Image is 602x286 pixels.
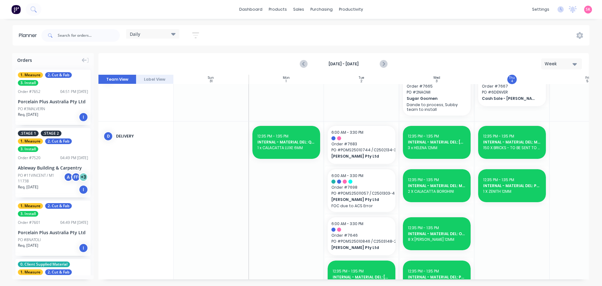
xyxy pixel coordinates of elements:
span: Req. [DATE] [18,112,38,117]
span: 1. Measure [18,203,43,209]
button: Team View [98,75,136,84]
span: 2. Cut & Fab [45,203,72,209]
div: I [79,112,88,122]
div: productivity [336,5,366,14]
div: FF [71,172,81,182]
div: I [79,243,88,253]
span: 1. Measure [18,72,43,78]
span: 2. Cut & Fab [45,138,72,144]
span: 3. Install [18,80,38,86]
span: 12:35 PM - 1:35 PM [408,133,439,139]
span: 12:35 PM - 1:35 PM [333,268,364,274]
span: 6:00 AM - 3:30 PM [331,173,363,178]
div: 04:51 PM [DATE] [60,89,88,94]
div: 4 [511,80,513,83]
button: Label View [136,75,174,84]
div: A [64,172,73,182]
span: 2 X CALACATTA BORGHINI [408,189,466,194]
div: 2 [361,80,362,83]
span: 12:35 PM - 1:35 PM [408,177,439,182]
span: INTERNAL - MATERIAL DEL: [PERSON_NAME] 7700 [333,274,390,280]
span: INTERNAL - MATERIAL DEL: QUADRO 7691 [257,139,315,145]
span: 150 X BRICKS - TO BE SENT TO C'FIELD [483,145,541,151]
span: 3 x HELENA 12MM [408,145,466,151]
div: Week [545,61,573,67]
span: 12:35 PM - 1:35 PM [408,268,439,274]
span: Daily [130,31,140,37]
button: Week [541,58,582,69]
a: dashboard [236,5,266,14]
div: Tue [359,76,364,80]
span: Order # 7683 [331,141,392,147]
div: PO #8NATOLI [18,237,41,243]
span: 2. Cut & Fab [45,269,72,275]
div: 1 [286,80,287,83]
span: Orders [17,57,32,63]
span: 1. Measure [18,138,43,144]
div: Planner [19,32,40,39]
span: 6:00 AM - 3:30 PM [331,221,363,226]
div: Order # 7520 [18,155,40,161]
div: Mon [283,76,290,80]
div: Delivery [116,133,168,139]
span: 6:00 AM - 3:30 PM [331,130,363,135]
div: Porcelain Plus Australia Pty Ltd [18,229,88,236]
span: INTERNAL - MATERIAL DEL: PPA [408,274,466,280]
span: Order # 7646 [331,233,392,238]
span: .STAGE 1 [18,131,39,136]
div: sales [290,5,307,14]
div: PO #3MALVERN [18,106,45,112]
span: PO # POMS25010744 / C2502134-3 [331,147,392,153]
span: Req. [DATE] [18,184,38,190]
div: 5 [586,80,588,83]
div: Order # 7601 [18,220,40,225]
p: FOC due to ACS Error [331,203,392,208]
span: INTERNAL - MATERIAL DEL: MODULAR MASONRY [483,139,541,145]
span: 0. Client Supplied Material [18,262,70,267]
div: 04:49 PM [DATE] [60,220,88,225]
div: products [266,5,290,14]
span: 2. Cut & Fab [45,72,72,78]
span: INTERNAL - MATERIAL DEL: PPA [483,183,541,189]
span: [PERSON_NAME] Pty Ltd [331,197,386,202]
span: Cash Sale - [PERSON_NAME] & [PERSON_NAME] [482,96,536,101]
div: 31 [209,80,213,83]
span: 12:35 PM - 1:35 PM [483,177,514,182]
span: INTERNAL - MATERIAL DEL: METRO 7695 [408,183,466,189]
span: INTERNAL - MATERIAL DEL: [PERSON_NAME] 7705 [408,139,466,145]
div: D [103,132,113,141]
div: Order # 7652 [18,89,40,94]
span: PO # POMS25011057 / C2501303-4 [331,191,392,196]
span: Order # 7698 [331,185,392,190]
div: Porcelain Plus Australia Pty Ltd [18,98,88,105]
div: 04:49 PM [DATE] [60,155,88,161]
div: I [79,185,88,194]
span: 12:35 PM - 1:35 PM [408,225,439,230]
div: purchasing [307,5,336,14]
div: PO #11VINCENT / M1 11738 [18,173,66,184]
span: 1 x CALACATTA LUXE 6MM [257,145,315,151]
span: 12:35 PM - 1:35 PM [483,133,514,139]
div: settings [529,5,552,14]
span: [PERSON_NAME] Pty Ltd [331,245,386,251]
span: .STAGE 2 [41,131,61,136]
span: 8 X [PERSON_NAME] 12MM [408,237,466,242]
span: 12:35 PM - 1:35 PM [257,133,288,139]
p: Dande to process, Subby team to install [407,102,467,112]
input: Search for orders... [58,29,120,42]
span: Sugar Gocmen [407,96,461,101]
div: Ableway Building & Carpentry [18,165,88,171]
div: + 3 [79,172,88,182]
span: PO # POMS25010846 / C2503148-2 [331,239,392,244]
div: Sun [208,76,214,80]
span: 3. Install [18,211,38,217]
span: 1. Measure [18,269,43,275]
div: Thu [509,76,515,80]
div: Wed [433,76,440,80]
span: INTERNAL - MATERIAL DEL: OLD2NU 7512 [408,231,466,237]
span: 1 X ZENITH 12MM [483,189,541,194]
span: Req. [DATE] [18,243,38,248]
span: [PERSON_NAME] Pty Ltd [331,154,386,159]
div: 3 [436,80,438,83]
span: 3. Install [18,146,38,152]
